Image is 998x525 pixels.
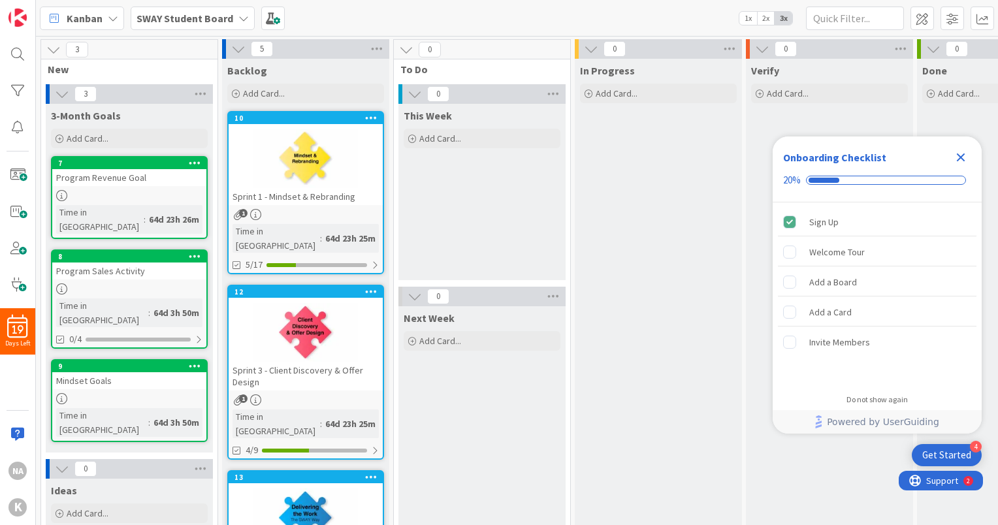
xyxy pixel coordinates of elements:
div: Add a Board is incomplete. [778,268,976,296]
div: 9 [52,360,206,372]
div: 7 [58,159,206,168]
span: This Week [404,109,452,122]
div: Checklist Container [773,136,982,434]
div: Do not show again [846,394,908,405]
div: Add a Card is incomplete. [778,298,976,326]
div: 10 [229,112,383,124]
span: 3 [66,42,88,57]
span: 1 [239,209,248,217]
span: 1x [739,12,757,25]
span: Ideas [51,484,77,497]
span: Add Card... [596,87,637,99]
div: Sprint 3 - Client Discovery & Offer Design [229,362,383,390]
div: NA [8,462,27,480]
span: 5 [251,41,273,57]
span: Add Card... [938,87,980,99]
span: 0 [74,461,97,477]
span: Verify [751,64,779,77]
span: Add Card... [243,87,285,99]
div: 10Sprint 1 - Mindset & Rebranding [229,112,383,205]
div: 2 [68,5,71,16]
div: Add a Card [809,304,852,320]
div: Checklist progress: 20% [783,174,971,186]
span: 19 [12,325,24,334]
span: : [144,212,146,227]
span: 0 [419,42,441,57]
span: Kanban [67,10,103,26]
span: 0 [604,41,626,57]
span: Powered by UserGuiding [827,414,939,430]
div: Invite Members is incomplete. [778,328,976,357]
div: Add a Board [809,274,857,290]
div: Mindset Goals [52,372,206,389]
div: 10 [234,114,383,123]
div: 12 [229,286,383,298]
span: : [320,231,322,246]
div: 7Program Revenue Goal [52,157,206,186]
span: : [148,306,150,320]
div: Sprint 1 - Mindset & Rebranding [229,188,383,205]
div: 20% [783,174,801,186]
div: 13 [229,471,383,483]
span: Backlog [227,64,267,77]
div: 64d 3h 50m [150,415,202,430]
span: 0 [427,86,449,102]
div: Welcome Tour is incomplete. [778,238,976,266]
div: Time in [GEOGRAPHIC_DATA] [233,409,320,438]
span: Add Card... [419,335,461,347]
div: Get Started [922,449,971,462]
div: Open Get Started checklist, remaining modules: 4 [912,444,982,466]
span: 3 [74,86,97,102]
img: Visit kanbanzone.com [8,8,27,27]
span: Add Card... [67,133,108,144]
div: 64d 3h 50m [150,306,202,320]
div: 7 [52,157,206,169]
span: To Do [400,63,554,76]
div: Welcome Tour [809,244,865,260]
span: 5/17 [246,258,263,272]
span: 0 [775,41,797,57]
div: 4 [970,441,982,453]
div: Checklist items [773,202,982,386]
div: 64d 23h 26m [146,212,202,227]
div: Sign Up [809,214,839,230]
div: Time in [GEOGRAPHIC_DATA] [56,408,148,437]
span: : [320,417,322,431]
div: K [8,498,27,517]
div: Program Sales Activity [52,262,206,279]
div: Time in [GEOGRAPHIC_DATA] [233,224,320,253]
span: : [148,415,150,430]
span: 2x [757,12,775,25]
div: 9Mindset Goals [52,360,206,389]
div: 12Sprint 3 - Client Discovery & Offer Design [229,286,383,390]
div: 8 [58,252,206,261]
span: New [48,63,201,76]
span: 4/9 [246,443,258,457]
span: Add Card... [767,87,809,99]
span: 3x [775,12,792,25]
div: 8 [52,251,206,262]
div: 12 [234,287,383,296]
div: 9 [58,362,206,371]
span: Done [922,64,947,77]
span: 0/4 [69,332,82,346]
div: Program Revenue Goal [52,169,206,186]
span: 3-Month Goals [51,109,121,122]
div: 64d 23h 25m [322,417,379,431]
input: Quick Filter... [806,7,904,30]
div: Close Checklist [950,147,971,168]
div: Sign Up is complete. [778,208,976,236]
div: 8Program Sales Activity [52,251,206,279]
b: SWAY Student Board [137,12,233,25]
div: Footer [773,410,982,434]
span: In Progress [580,64,635,77]
div: 64d 23h 25m [322,231,379,246]
a: Powered by UserGuiding [779,410,975,434]
div: Onboarding Checklist [783,150,886,165]
span: 1 [239,394,248,403]
div: Invite Members [809,334,870,350]
span: Add Card... [67,507,108,519]
span: Support [27,2,59,18]
span: Next Week [404,311,455,325]
span: Add Card... [419,133,461,144]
